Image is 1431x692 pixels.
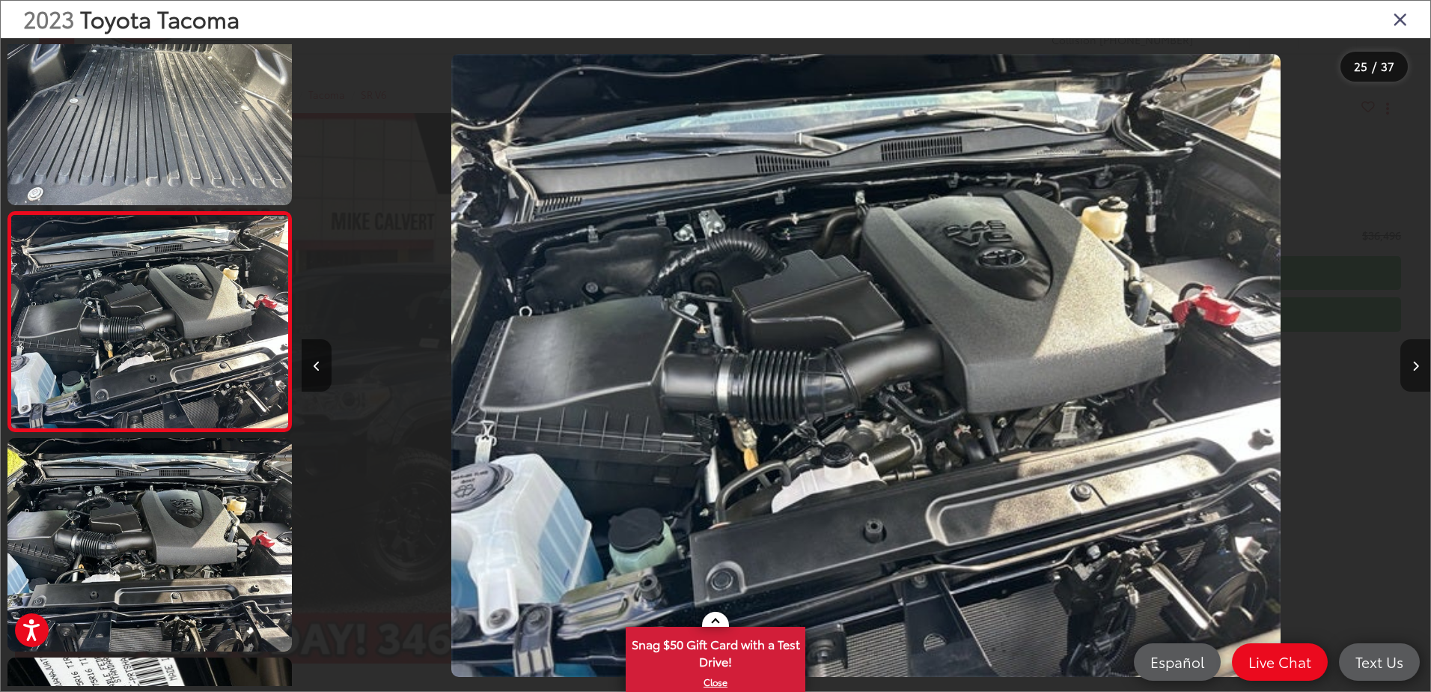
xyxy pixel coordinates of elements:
[80,2,239,34] span: Toyota Tacoma
[1354,58,1367,74] span: 25
[1143,652,1212,671] span: Español
[1134,643,1221,681] a: Español
[8,216,290,428] img: 2023 Toyota Tacoma SR V6
[302,339,332,392] button: Previous image
[23,2,74,34] span: 2023
[1339,643,1420,681] a: Text Us
[451,54,1281,677] img: 2023 Toyota Tacoma SR V6
[1370,61,1378,72] span: /
[1232,643,1328,681] a: Live Chat
[1348,652,1411,671] span: Text Us
[1381,58,1394,74] span: 37
[302,54,1430,677] div: 2023 Toyota Tacoma SR V6 24
[1400,339,1430,392] button: Next image
[1393,9,1408,28] i: Close gallery
[627,628,804,674] span: Snag $50 Gift Card with a Test Drive!
[4,436,295,654] img: 2023 Toyota Tacoma SR V6
[1241,652,1319,671] span: Live Chat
